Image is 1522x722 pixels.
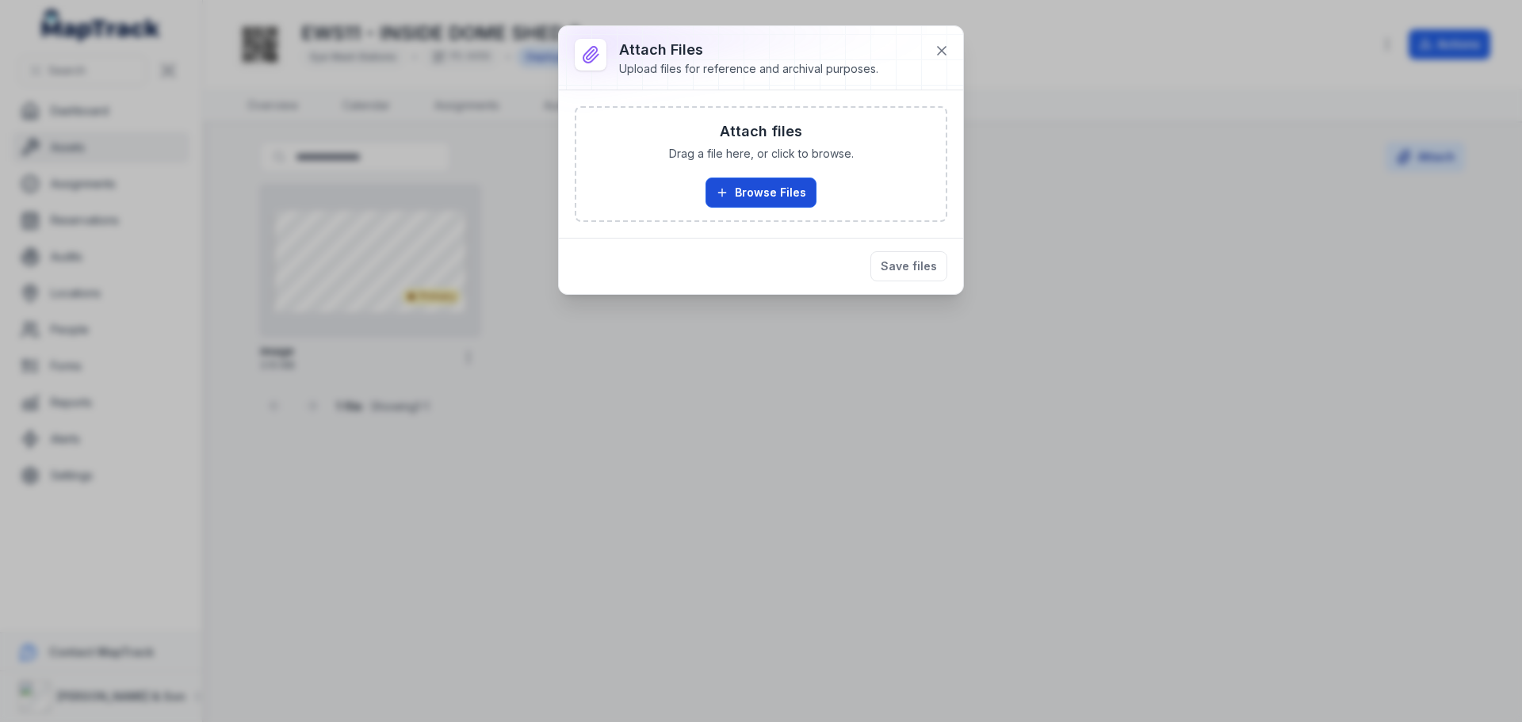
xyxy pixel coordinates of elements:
[619,61,878,77] div: Upload files for reference and archival purposes.
[619,39,878,61] h3: Attach Files
[720,120,802,143] h3: Attach files
[870,251,947,281] button: Save files
[669,146,854,162] span: Drag a file here, or click to browse.
[706,178,816,208] button: Browse Files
